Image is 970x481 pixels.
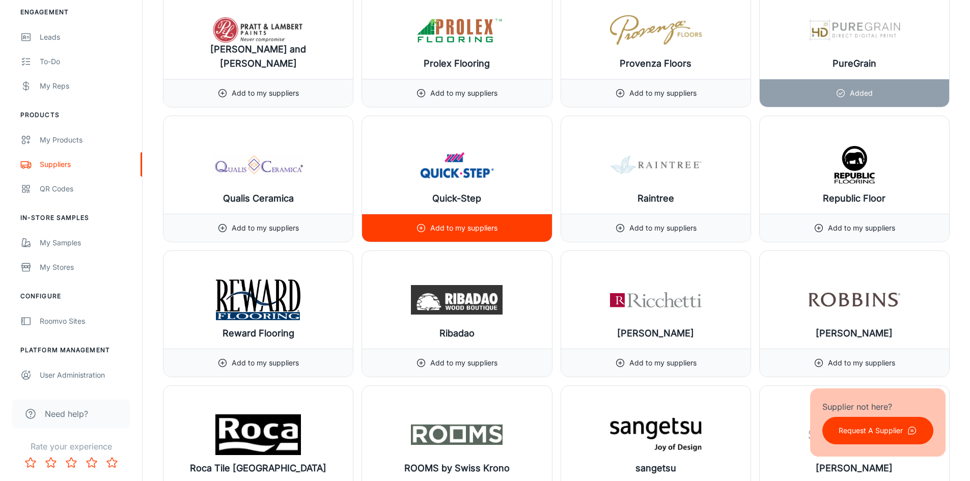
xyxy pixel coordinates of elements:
[620,56,691,71] h6: Provenza Floors
[212,10,304,50] img: Pratt and Lambert
[850,88,873,99] p: Added
[40,56,132,67] div: To-do
[40,32,132,43] div: Leads
[822,401,933,413] p: Supplier not here?
[212,145,304,185] img: Qualis Ceramica
[809,279,900,320] img: Robbins
[404,461,510,475] h6: ROOMS by Swiss Krono
[223,191,294,206] h6: Qualis Ceramica
[833,56,876,71] h6: PureGrain
[411,279,503,320] img: Ribadao
[610,10,702,50] img: Provenza Floors
[816,461,893,475] h6: [PERSON_NAME]
[430,357,497,369] p: Add to my suppliers
[822,417,933,444] button: Request A Supplier
[40,80,132,92] div: My Reps
[610,279,702,320] img: Ricchetti
[809,414,900,455] img: Sawyer Mason
[45,408,88,420] span: Need help?
[40,316,132,327] div: Roomvo Sites
[40,237,132,248] div: My Samples
[424,56,490,71] h6: Prolex Flooring
[232,222,299,234] p: Add to my suppliers
[20,452,41,473] button: Rate 1 star
[61,452,81,473] button: Rate 3 star
[40,159,132,170] div: Suppliers
[809,145,900,185] img: Republic Floor
[635,461,676,475] h6: sangetsu
[212,279,304,320] img: Reward Flooring
[40,134,132,146] div: My Products
[610,145,702,185] img: Raintree
[432,191,481,206] h6: Quick-Step
[430,88,497,99] p: Add to my suppliers
[40,262,132,273] div: My Stores
[430,222,497,234] p: Add to my suppliers
[629,88,697,99] p: Add to my suppliers
[809,10,900,50] img: PureGrain
[638,191,674,206] h6: Raintree
[629,357,697,369] p: Add to my suppliers
[610,414,702,455] img: sangetsu
[8,440,134,452] p: Rate your experience
[223,326,294,341] h6: Reward Flooring
[816,326,893,341] h6: [PERSON_NAME]
[190,461,326,475] h6: Roca Tile [GEOGRAPHIC_DATA]
[839,425,903,436] p: Request A Supplier
[617,326,694,341] h6: [PERSON_NAME]
[41,452,61,473] button: Rate 2 star
[172,42,345,71] h6: [PERSON_NAME] and [PERSON_NAME]
[40,370,132,381] div: User Administration
[828,357,895,369] p: Add to my suppliers
[212,414,304,455] img: Roca Tile USA
[823,191,885,206] h6: Republic Floor
[81,452,102,473] button: Rate 4 star
[439,326,475,341] h6: Ribadao
[40,183,132,194] div: QR Codes
[232,88,299,99] p: Add to my suppliers
[629,222,697,234] p: Add to my suppliers
[828,222,895,234] p: Add to my suppliers
[411,145,503,185] img: Quick-Step
[102,452,122,473] button: Rate 5 star
[232,357,299,369] p: Add to my suppliers
[411,414,503,455] img: ROOMS by Swiss Krono
[411,10,503,50] img: Prolex Flooring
